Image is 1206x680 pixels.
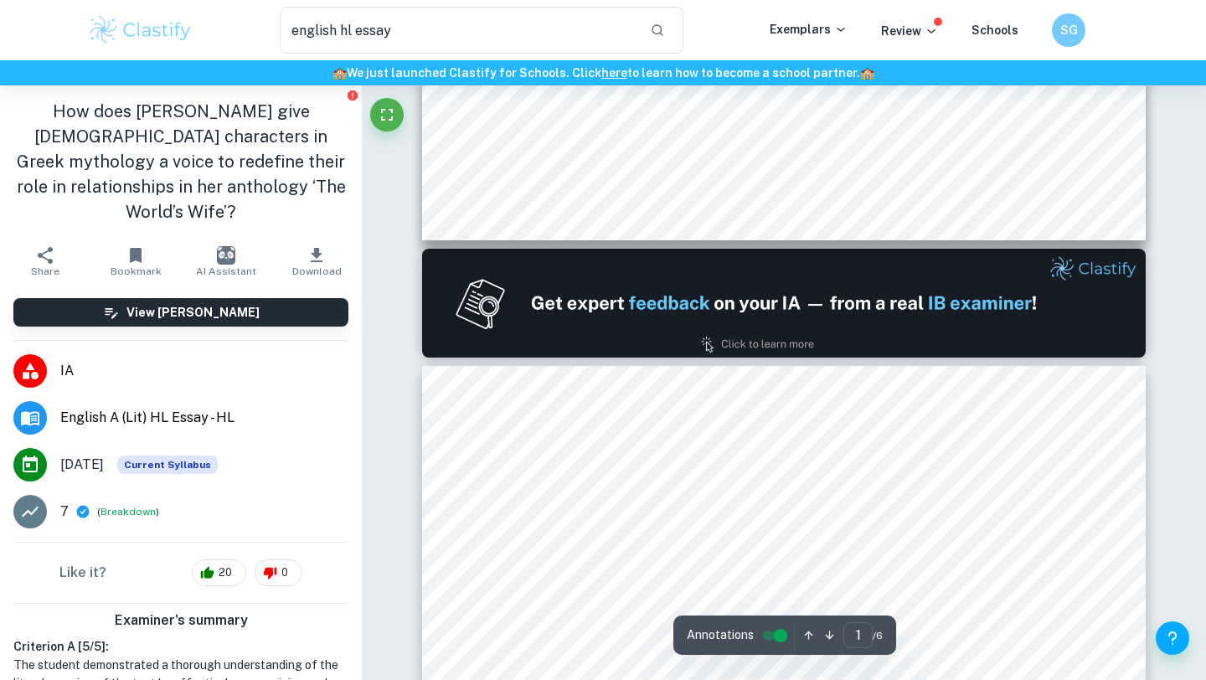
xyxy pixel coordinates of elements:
[422,249,1146,358] img: Ad
[60,361,348,381] span: IA
[87,13,193,47] img: Clastify logo
[509,547,1173,560] span: history, mythology, the [DEMOGRAPHIC_DATA], and literature. Readers are offered an alternative pe...
[509,478,838,492] span: role in relationships in her anthology ‘The World’s Wife’?
[509,455,1179,468] span: How does [PERSON_NAME] give [DEMOGRAPHIC_DATA] characters in Greek mythology a voice to redefine ...
[271,238,362,285] button: Download
[60,502,69,522] p: 7
[1052,13,1085,47] button: SG
[13,637,348,656] h6: Criterion A [ 5 / 5 ]:
[217,246,235,265] img: AI Assistant
[971,23,1018,37] a: Schools
[687,626,754,644] span: Annotations
[860,66,874,80] span: 🏫
[100,504,156,519] button: Breakdown
[873,628,883,643] span: / 6
[1059,21,1079,39] h6: SG
[509,593,1123,606] span: The anthology includes poems from several other Greek mythologies and [PERSON_NAME]’s Odyssey and
[126,303,260,322] h6: View [PERSON_NAME]
[117,456,218,474] div: This exemplar is based on the current syllabus. Feel free to refer to it for inspiration/ideas wh...
[90,238,181,285] button: Bookmark
[111,265,162,277] span: Bookmark
[97,504,159,520] span: ( )
[770,20,848,39] p: Exemplars
[1156,621,1189,655] button: Help and Feedback
[192,559,246,586] div: 20
[13,99,348,224] h1: How does [PERSON_NAME] give [DEMOGRAPHIC_DATA] characters in Greek mythology a voice to redefine ...
[881,22,938,40] p: Review
[117,456,218,474] span: Current Syllabus
[196,265,256,277] span: AI Assistant
[332,66,347,80] span: 🏫
[509,524,1063,538] span: [PERSON_NAME] anthology, The World’s Wife, utilises the voices of wives or lovers of men from
[13,298,348,327] button: View [PERSON_NAME]
[59,563,106,583] h6: Like it?
[60,455,104,475] span: [DATE]
[3,64,1203,82] h6: We just launched Clastify for Schools. Click to learn how to become a school partner.
[346,89,358,101] button: Report issue
[1050,182,1059,195] span: 1
[292,265,342,277] span: Download
[209,564,241,581] span: 20
[509,639,1129,652] span: Eurydice. Through these poems, [PERSON_NAME] writes a new narrative for these characters to ‘cele...
[280,7,636,54] input: Search for any exemplars...
[31,265,59,277] span: Share
[601,66,627,80] a: here
[255,559,302,586] div: 0
[60,408,348,428] span: English A (Lit) HL Essay - HL
[7,610,355,631] h6: Examiner's summary
[272,564,297,581] span: 0
[181,238,271,285] button: AI Assistant
[370,98,404,131] button: Fullscreen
